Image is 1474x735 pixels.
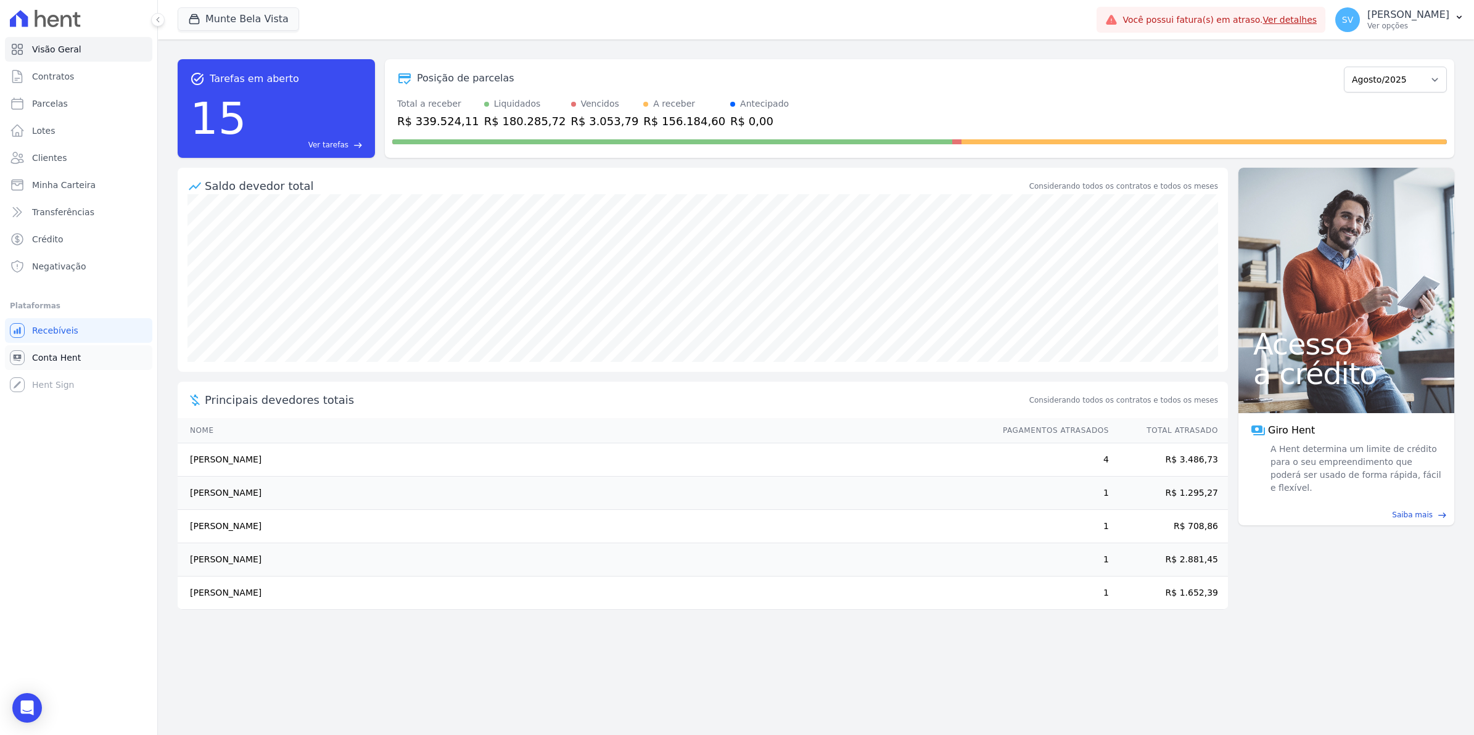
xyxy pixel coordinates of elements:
[32,324,78,337] span: Recebíveis
[397,97,479,110] div: Total a receber
[5,118,152,143] a: Lotes
[178,7,299,31] button: Munte Bela Vista
[178,477,991,510] td: [PERSON_NAME]
[484,113,566,129] div: R$ 180.285,72
[1110,543,1228,577] td: R$ 2.881,45
[5,254,152,279] a: Negativação
[178,577,991,610] td: [PERSON_NAME]
[5,37,152,62] a: Visão Geral
[32,179,96,191] span: Minha Carteira
[571,113,639,129] div: R$ 3.053,79
[1253,329,1439,359] span: Acesso
[1110,477,1228,510] td: R$ 1.295,27
[5,64,152,89] a: Contratos
[397,113,479,129] div: R$ 339.524,11
[353,141,363,150] span: east
[1268,443,1442,495] span: A Hent determina um limite de crédito para o seu empreendimento que poderá ser usado de forma ráp...
[1029,181,1218,192] div: Considerando todos os contratos e todos os meses
[178,510,991,543] td: [PERSON_NAME]
[308,139,348,150] span: Ver tarefas
[5,173,152,197] a: Minha Carteira
[32,43,81,55] span: Visão Geral
[740,97,789,110] div: Antecipado
[494,97,541,110] div: Liquidados
[991,543,1110,577] td: 1
[991,443,1110,477] td: 4
[1342,15,1353,24] span: SV
[643,113,725,129] div: R$ 156.184,60
[1110,577,1228,610] td: R$ 1.652,39
[5,345,152,370] a: Conta Hent
[1110,510,1228,543] td: R$ 708,86
[32,125,56,137] span: Lotes
[205,392,1027,408] span: Principais devedores totais
[5,227,152,252] a: Crédito
[178,543,991,577] td: [PERSON_NAME]
[5,146,152,170] a: Clientes
[1438,511,1447,520] span: east
[1367,9,1449,21] p: [PERSON_NAME]
[1110,443,1228,477] td: R$ 3.486,73
[1253,359,1439,388] span: a crédito
[417,71,514,86] div: Posição de parcelas
[32,206,94,218] span: Transferências
[1263,15,1317,25] a: Ver detalhes
[178,443,991,477] td: [PERSON_NAME]
[5,318,152,343] a: Recebíveis
[32,260,86,273] span: Negativação
[32,70,74,83] span: Contratos
[991,477,1110,510] td: 1
[653,97,695,110] div: A receber
[32,351,81,364] span: Conta Hent
[205,178,1027,194] div: Saldo devedor total
[5,200,152,224] a: Transferências
[991,510,1110,543] td: 1
[1246,509,1447,520] a: Saiba mais east
[5,91,152,116] a: Parcelas
[1122,14,1317,27] span: Você possui fatura(s) em atraso.
[1367,21,1449,31] p: Ver opções
[1325,2,1474,37] button: SV [PERSON_NAME] Ver opções
[190,72,205,86] span: task_alt
[190,86,247,150] div: 15
[252,139,363,150] a: Ver tarefas east
[991,418,1110,443] th: Pagamentos Atrasados
[1110,418,1228,443] th: Total Atrasado
[32,152,67,164] span: Clientes
[991,577,1110,610] td: 1
[178,418,991,443] th: Nome
[32,97,68,110] span: Parcelas
[730,113,789,129] div: R$ 0,00
[32,233,64,245] span: Crédito
[12,693,42,723] div: Open Intercom Messenger
[581,97,619,110] div: Vencidos
[1392,509,1433,520] span: Saiba mais
[210,72,299,86] span: Tarefas em aberto
[1268,423,1315,438] span: Giro Hent
[1029,395,1218,406] span: Considerando todos os contratos e todos os meses
[10,298,147,313] div: Plataformas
